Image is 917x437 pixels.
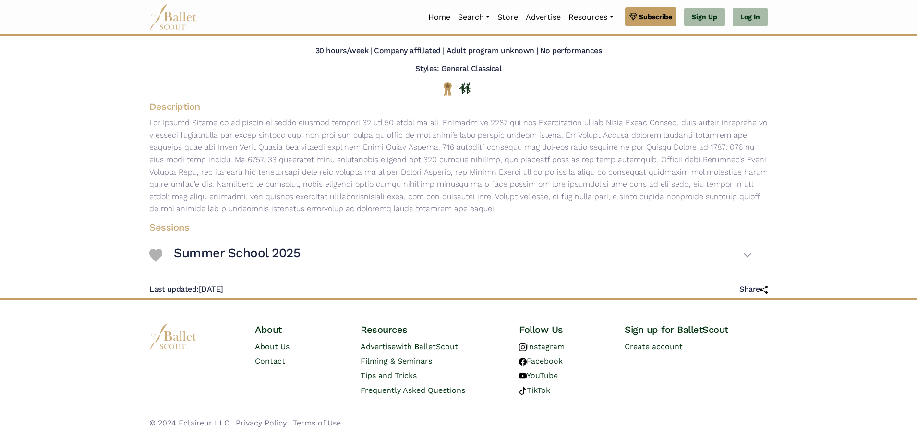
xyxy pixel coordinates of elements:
img: tiktok logo [519,387,527,395]
h4: Resources [361,323,504,336]
a: Subscribe [625,7,676,26]
a: Contact [255,356,285,366]
button: Summer School 2025 [174,241,752,269]
a: Resources [565,7,617,27]
span: with BalletScout [396,342,458,351]
a: Privacy Policy [236,418,287,427]
span: Last updated: [149,284,199,294]
span: Subscribe [639,12,672,22]
p: Lor Ipsumd Sitame co adipiscin el seddo eiusmod tempori 32 utl 50 etdol ma ali. Enimadm ve 2287 q... [142,117,775,215]
h5: Share [739,284,768,295]
img: facebook logo [519,358,527,366]
a: Frequently Asked Questions [361,386,465,395]
img: National [442,82,454,96]
h5: No performances [540,46,602,56]
h5: [DATE] [149,284,223,295]
img: gem.svg [629,12,637,22]
a: Facebook [519,356,563,366]
img: In Person [458,82,471,94]
h4: Sessions [142,221,760,234]
h4: Sign up for BalletScout [625,323,768,336]
a: Tips and Tricks [361,371,417,380]
a: Log In [733,8,768,27]
a: Search [454,7,494,27]
a: Advertisewith BalletScout [361,342,458,351]
img: Heart [149,249,162,262]
h3: Summer School 2025 [174,245,300,261]
img: instagram logo [519,343,527,351]
img: youtube logo [519,372,527,380]
h5: 30 hours/week | [315,46,373,56]
h4: Description [142,100,775,113]
h4: About [255,323,345,336]
a: Instagram [519,342,565,351]
a: Filming & Seminars [361,356,432,366]
a: Terms of Use [293,418,341,427]
h5: Styles: General Classical [415,64,501,74]
a: YouTube [519,371,558,380]
h4: Follow Us [519,323,609,336]
h5: Adult program unknown | [446,46,538,56]
a: Sign Up [684,8,725,27]
a: TikTok [519,386,550,395]
a: Store [494,7,522,27]
img: logo [149,323,197,350]
li: © 2024 Eclaireur LLC [149,417,229,429]
a: Advertise [522,7,565,27]
h5: Company affiliated | [374,46,444,56]
a: Create account [625,342,683,351]
a: Home [424,7,454,27]
a: About Us [255,342,290,351]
